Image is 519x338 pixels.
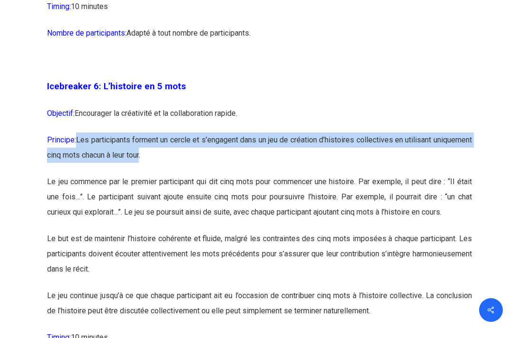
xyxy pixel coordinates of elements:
p: Le jeu continue jusqu’à ce que chaque participant ait eu l’occasion de contribuer cinq mots à l’h... [47,288,471,330]
span: Objectif: [47,109,75,118]
span: Nombre de participants: [47,28,126,38]
span: Principe: [47,135,76,144]
p: Encourager la créativité et la collaboration rapide. [47,106,471,132]
span: Icebreaker 6: L’histoire en 5 mots [47,81,186,92]
p: Le but est de maintenir l’histoire cohérente et fluide, malgré les contraintes des cinq mots impo... [47,231,471,288]
p: Les participants forment un cercle et s’engagent dans un jeu de création d’histoires collectives ... [47,132,471,174]
p: Adapté à tout nombre de participants. [47,26,471,52]
span: Timing: [47,2,71,11]
p: Le jeu commence par le premier participant qui dit cinq mots pour commencer une histoire. Par exe... [47,174,471,231]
